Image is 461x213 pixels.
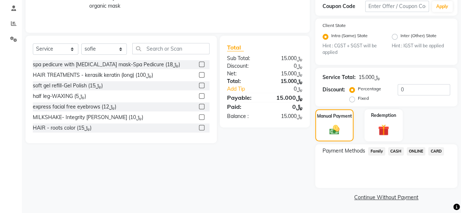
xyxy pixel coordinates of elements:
[323,22,346,29] label: Client State
[272,85,308,93] div: ﷼0
[222,62,265,70] div: Discount:
[265,70,308,78] div: ﷼15.000
[222,102,265,111] div: Paid:
[265,93,308,102] div: ﷼15.000
[359,74,380,81] div: ﷼15.000
[33,124,91,132] div: HAIR - roots color (﷼15)
[33,61,180,68] div: spa pedicure with [MEDICAL_DATA] mask-Spa Pedicure (﷼18)
[401,32,437,41] label: Inter (Other) State
[33,92,86,100] div: half leg-WAXING (﷼5)
[222,55,265,62] div: Sub Total:
[428,147,444,155] span: CARD
[227,44,244,51] span: Total
[365,1,429,12] input: Enter Offer / Coupon Code
[375,123,392,137] img: _gift.svg
[407,147,426,155] span: ONLINE
[222,93,265,102] div: Payable:
[323,147,365,155] span: Payment Methods
[358,95,369,102] label: Fixed
[265,102,308,111] div: ﷼0
[323,86,345,94] div: Discount:
[326,124,343,135] img: _cash.svg
[323,3,365,10] div: Coupon Code
[33,103,116,111] div: express facial free eyebrows (﷼12)
[222,78,265,85] div: Total:
[265,113,308,120] div: ﷼15.000
[323,43,381,56] small: Hint : CGST + SGST will be applied
[331,32,368,41] label: Intra (Same) State
[265,62,308,70] div: ﷼0
[265,55,308,62] div: ﷼15.000
[33,71,153,79] div: HAIR TREATMENTS - kerasilk keratin (long) (﷼100)
[33,114,143,121] div: MILKSHAKE- Integrity [PERSON_NAME] (﷼10)
[132,43,210,54] input: Search or Scan
[358,86,381,92] label: Percentage
[371,112,396,119] label: Redemption
[265,78,308,85] div: ﷼15.000
[317,113,352,119] label: Manual Payment
[323,74,356,81] div: Service Total:
[432,1,453,12] button: Apply
[392,43,450,49] small: Hint : IGST will be applied
[368,147,385,155] span: Family
[388,147,404,155] span: CASH
[317,194,456,201] a: Continue Without Payment
[222,85,272,93] a: Add Tip
[222,113,265,120] div: Balance :
[222,70,265,78] div: Net:
[33,82,103,90] div: soft gel refill-Gel Polish (﷼15)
